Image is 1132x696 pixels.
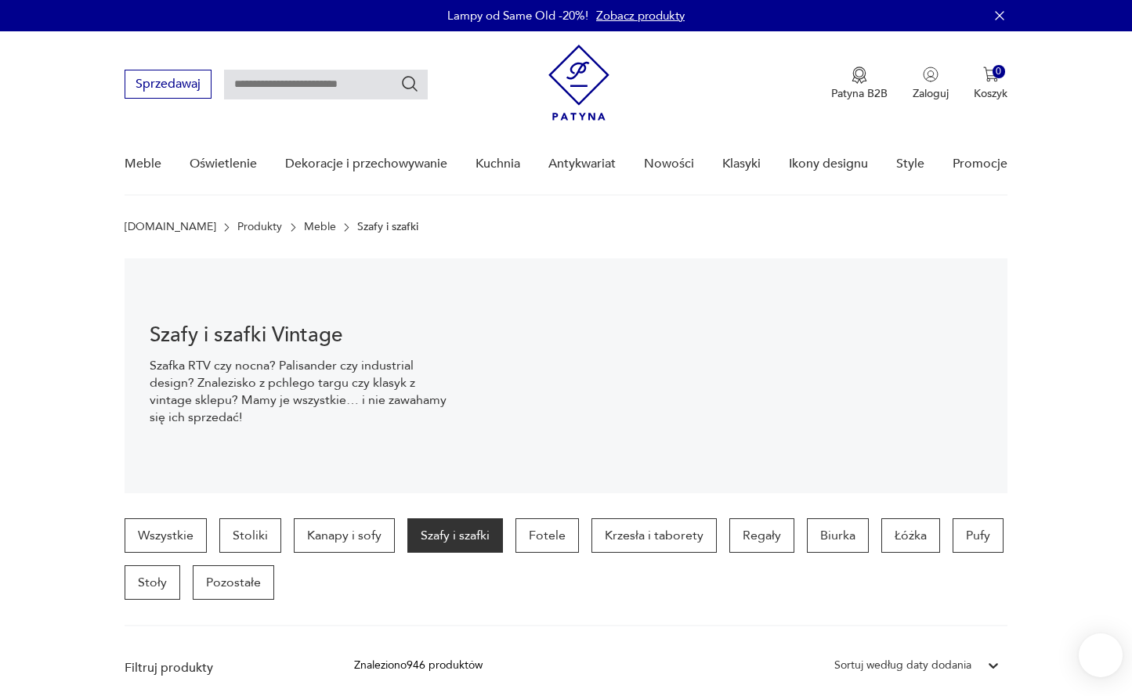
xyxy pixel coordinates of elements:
a: Pufy [953,518,1004,553]
p: Filtruj produkty [125,659,316,676]
a: Pozostałe [193,565,274,600]
p: Koszyk [974,86,1007,101]
a: Szafy i szafki [407,518,503,553]
div: Znaleziono 946 produktów [354,657,483,674]
a: Antykwariat [548,134,616,194]
img: Ikonka użytkownika [923,67,939,82]
h1: Szafy i szafki Vintage [150,326,453,344]
a: Ikony designu [789,134,868,194]
a: Dekoracje i przechowywanie [285,134,447,194]
p: Zaloguj [913,86,949,101]
img: Ikona koszyka [983,67,999,82]
a: Kanapy i sofy [294,518,395,553]
a: Ikona medaluPatyna B2B [831,67,888,101]
a: Meble [304,221,336,233]
p: Szafy i szafki [357,221,418,233]
button: Zaloguj [913,67,949,101]
a: Kuchnia [476,134,520,194]
a: Oświetlenie [190,134,257,194]
button: 0Koszyk [974,67,1007,101]
a: Sprzedawaj [125,80,212,91]
div: Sortuj według daty dodania [834,657,971,674]
iframe: Smartsupp widget button [1079,633,1123,677]
a: Krzesła i taborety [591,518,717,553]
a: Łóżka [881,518,940,553]
a: Klasyki [722,134,761,194]
img: Ikona medalu [852,67,867,84]
a: Fotele [515,518,579,553]
a: Regały [729,518,794,553]
a: Meble [125,134,161,194]
p: Patyna B2B [831,86,888,101]
div: 0 [993,65,1006,78]
button: Sprzedawaj [125,70,212,99]
a: Stoły [125,565,180,600]
a: Promocje [953,134,1007,194]
a: Style [896,134,924,194]
a: Stoliki [219,518,281,553]
a: Zobacz produkty [596,8,685,23]
a: Nowości [644,134,694,194]
img: Patyna - sklep z meblami i dekoracjami vintage [548,45,609,121]
a: Produkty [237,221,282,233]
a: [DOMAIN_NAME] [125,221,216,233]
p: Lampy od Same Old -20%! [447,8,588,23]
button: Patyna B2B [831,67,888,101]
p: Szafka RTV czy nocna? Palisander czy industrial design? Znalezisko z pchlego targu czy klasyk z v... [150,357,453,426]
button: Szukaj [400,74,419,93]
a: Biurka [807,518,869,553]
a: Wszystkie [125,518,207,553]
